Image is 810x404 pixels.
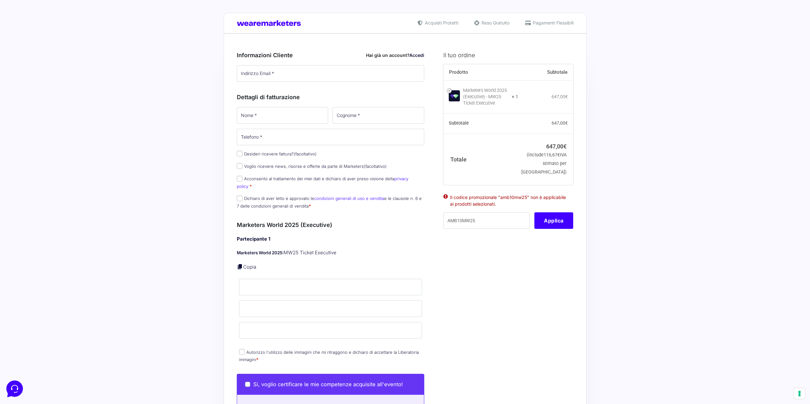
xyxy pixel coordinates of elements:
[565,94,568,99] span: €
[443,134,518,185] th: Totale
[364,164,387,169] span: (facoltativo)
[68,79,117,84] a: Apri Centro Assistenza
[237,51,425,59] h3: Informazioni Cliente
[443,113,518,134] th: Subtotale
[245,382,250,387] input: Sì, voglio certificare le mie competenze acquisite all'evento!
[557,152,560,158] span: €
[5,204,44,219] button: Home
[544,152,560,158] span: 116,67
[239,350,419,362] label: Autorizzo l'utilizzo delle immagini che mi ritraggono e dichiaro di accettare la Liberatoria imma...
[237,129,425,145] input: Telefono *
[5,5,107,15] h2: Ciao da Marketers 👋
[237,250,284,255] strong: Marketers World 2025:
[237,107,328,124] input: Nome *
[443,212,530,229] input: Coupon
[237,195,243,201] input: Dichiaro di aver letto e approvato lecondizioni generali di uso e venditae le clausole n. 6 e 7 d...
[237,65,425,82] input: Indirizzo Email *
[237,236,425,243] h4: Partecipante 1
[83,204,122,219] button: Aiuto
[243,264,256,270] a: Copia
[98,213,107,219] p: Aiuto
[237,176,408,188] label: Acconsento al trattamento dei miei dati e dichiaro di aver preso visione della
[10,36,23,48] img: dark
[450,194,567,207] li: Il codice promozionale "amb10mw25" non è applicabile ai prodotti selezionati.
[409,52,424,58] a: Accedi
[563,143,567,150] span: €
[531,19,574,26] span: Pagamenti Flessibili
[565,120,568,126] span: €
[237,176,408,188] a: privacy policy
[10,79,50,84] span: Trova una risposta
[366,52,424,58] div: Hai già un account?
[237,151,243,156] input: Desideri ricevere fattura?(facoltativo)
[237,164,387,169] label: Voglio ricevere news, risorse e offerte da parte di Marketers
[518,64,574,81] th: Subtotale
[443,64,518,81] th: Prodotto
[237,93,425,101] h3: Dettagli di fatturazione
[552,120,568,126] bdi: 647,00
[237,151,317,156] label: Desideri ricevere fattura?
[237,176,243,181] input: Acconsento al trattamento dei miei dati e dichiaro di aver preso visione dellaprivacy policy
[423,19,458,26] span: Acquisti Protetti
[14,92,104,99] input: Cerca un articolo...
[253,381,403,387] span: Sì, voglio certificare le mie competenze acquisite all'evento!
[480,19,510,26] span: Reso Gratuito
[512,94,518,100] strong: × 1
[534,212,573,229] button: Applica
[41,57,94,62] span: Inizia una conversazione
[449,90,460,101] img: Marketers World 2025 (Executive) - MW25 Ticket Executive
[31,36,43,48] img: dark
[552,94,568,99] bdi: 647,00
[794,388,805,399] button: Le tue preferenze relative al consenso per le tecnologie di tracciamento
[44,204,83,219] button: Messaggi
[10,25,54,31] span: Le tue conversazioni
[19,213,30,219] p: Home
[239,349,245,355] input: Autorizzo l'utilizzo delle immagini che mi ritraggono e dichiaro di accettare la Liberatoria imma...
[237,221,425,229] h3: Marketers World 2025 (Executive)
[333,107,424,124] input: Cognome *
[10,53,117,66] button: Inizia una conversazione
[237,249,425,257] p: MW25 Ticket Executive
[237,196,422,208] label: Dichiaro di aver letto e approvato le e le clausole n. 6 e 7 delle condizioni generali di vendita
[294,151,317,156] span: (facoltativo)
[237,163,243,169] input: Voglio ricevere news, risorse e offerte da parte di Marketers(facoltativo)
[5,379,24,398] iframe: Customerly Messenger Launcher
[463,87,508,106] div: Marketers World 2025 (Executive) - MW25 Ticket Executive
[55,213,72,219] p: Messaggi
[443,51,573,59] h3: Il tuo ordine
[20,36,33,48] img: dark
[546,143,567,150] bdi: 647,00
[314,196,384,201] a: condizioni generali di uso e vendita
[237,264,243,270] a: Copia i dettagli dell'acquirente
[521,152,567,175] small: (include IVA stimato per [GEOGRAPHIC_DATA])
